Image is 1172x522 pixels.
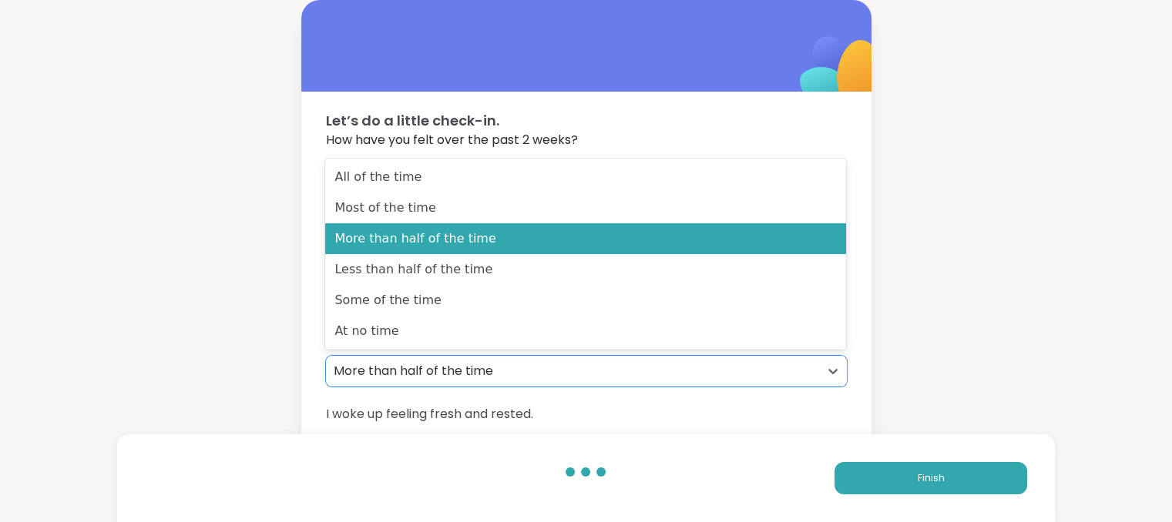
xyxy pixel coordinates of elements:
button: Finish [835,462,1027,494]
div: Most of the time [325,192,846,223]
div: At no time [325,316,846,346]
div: More than half of the time [334,362,811,380]
div: More than half of the time [325,223,846,254]
span: Let’s do a little check-in. [326,110,847,131]
div: Less than half of the time [325,254,846,285]
span: Finish [917,471,944,485]
span: How have you felt over the past 2 weeks? [326,131,847,149]
div: Some of the time [325,285,846,316]
span: I woke up feeling fresh and rested. [326,405,847,423]
div: All of the time [325,162,846,192]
